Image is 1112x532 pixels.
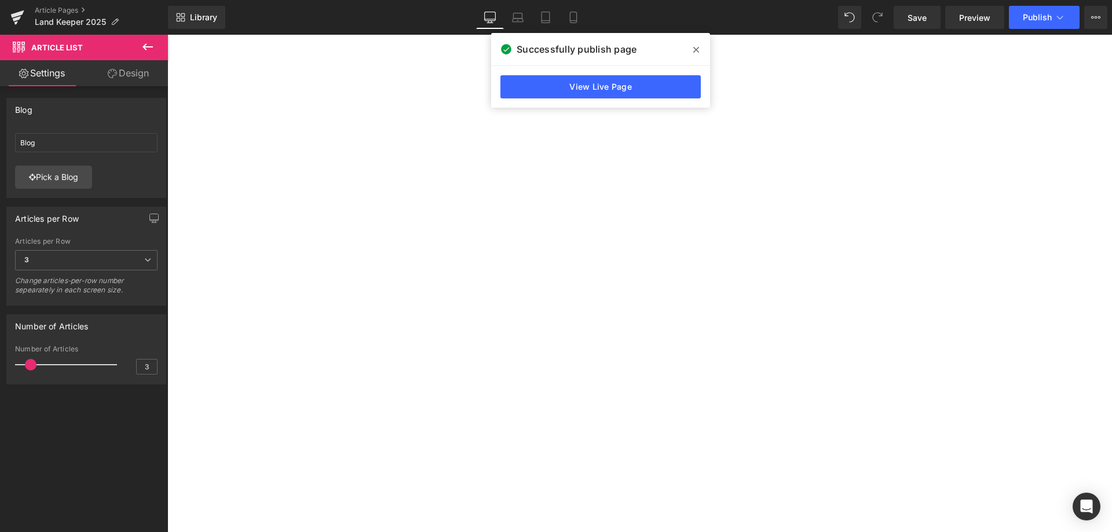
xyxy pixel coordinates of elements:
[945,6,1004,29] a: Preview
[86,60,170,86] a: Design
[559,6,587,29] a: Mobile
[15,133,158,152] input: Choose blog...
[35,6,168,15] a: Article Pages
[15,207,79,223] div: Articles per Row
[15,166,92,189] a: Pick a Blog
[517,42,637,56] span: Successfully publish page
[504,6,532,29] a: Laptop
[476,6,504,29] a: Desktop
[15,345,158,353] div: Number of Articles
[1084,6,1107,29] button: More
[1009,6,1080,29] button: Publish
[31,43,83,52] span: Article List
[168,6,225,29] a: New Library
[1073,493,1100,520] div: Open Intercom Messenger
[959,12,990,24] span: Preview
[500,75,701,98] a: View Live Page
[24,255,29,264] b: 3
[15,237,158,245] div: Articles per Row
[15,315,88,331] div: Number of Articles
[35,17,106,27] span: Land Keeper 2025
[1023,13,1052,22] span: Publish
[15,98,32,115] div: Blog
[866,6,889,29] button: Redo
[190,12,217,23] span: Library
[908,12,927,24] span: Save
[15,276,158,302] div: Change articles-per-row number sepearately in each screen size.
[838,6,861,29] button: Undo
[532,6,559,29] a: Tablet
